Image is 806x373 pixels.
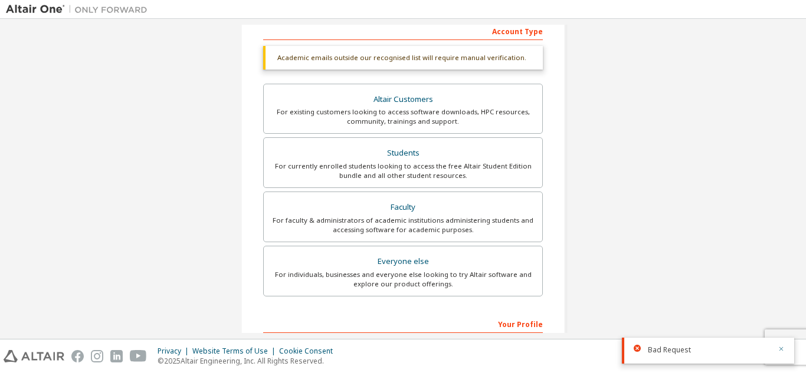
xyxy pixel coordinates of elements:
img: altair_logo.svg [4,350,64,362]
p: © 2025 Altair Engineering, Inc. All Rights Reserved. [158,356,340,366]
div: For currently enrolled students looking to access the free Altair Student Edition bundle and all ... [271,161,535,180]
div: For individuals, businesses and everyone else looking to try Altair software and explore our prod... [271,270,535,289]
img: Altair One [6,4,153,15]
div: For existing customers looking to access software downloads, HPC resources, community, trainings ... [271,107,535,126]
div: Account Type [263,21,543,40]
div: Faculty [271,199,535,216]
div: Altair Customers [271,91,535,108]
div: Your Profile [263,314,543,333]
div: Everyone else [271,253,535,270]
div: Privacy [158,346,192,356]
img: linkedin.svg [110,350,123,362]
div: Cookie Consent [279,346,340,356]
span: Bad Request [648,345,691,355]
div: Academic emails outside our recognised list will require manual verification. [263,46,543,70]
img: youtube.svg [130,350,147,362]
div: Students [271,145,535,161]
img: instagram.svg [91,350,103,362]
div: For faculty & administrators of academic institutions administering students and accessing softwa... [271,216,535,235]
div: Website Terms of Use [192,346,279,356]
img: facebook.svg [71,350,84,362]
